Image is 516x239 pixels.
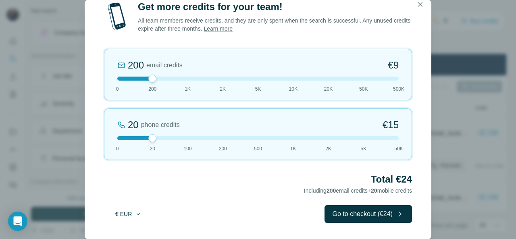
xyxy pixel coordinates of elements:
span: 2K [220,85,226,93]
button: Go to checkout (€24) [325,205,412,223]
span: 2K [325,145,331,152]
button: € EUR [110,207,147,221]
div: 20 [128,118,139,131]
span: 200 [219,145,227,152]
span: phone credits [141,120,180,130]
h2: Total €24 [104,173,412,186]
span: 10K [289,85,298,93]
span: 20 [371,187,377,194]
span: 200 [327,187,336,194]
span: 50K [394,145,403,152]
span: 0 [116,145,119,152]
span: 1K [290,145,296,152]
span: 50K [359,85,368,93]
span: €15 [383,118,399,131]
span: 100 [183,145,191,152]
span: 1K [185,85,191,93]
span: 5K [360,145,366,152]
div: 200 [128,59,144,72]
span: 0 [116,85,119,93]
div: Open Intercom Messenger [8,212,27,231]
span: 5K [255,85,261,93]
span: email credits [146,60,183,70]
span: 200 [148,85,156,93]
span: 500 [254,145,262,152]
span: 20K [324,85,333,93]
img: mobile-phone [104,0,130,33]
a: Learn more [204,25,233,32]
p: All team members receive credits, and they are only spent when the search is successful. Any unus... [138,17,412,33]
div: Upgrade plan for full access to Surfe [105,2,219,19]
span: 20 [150,145,155,152]
span: €9 [388,59,399,72]
span: Including email credits + mobile credits [304,187,412,194]
span: 500K [393,85,404,93]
